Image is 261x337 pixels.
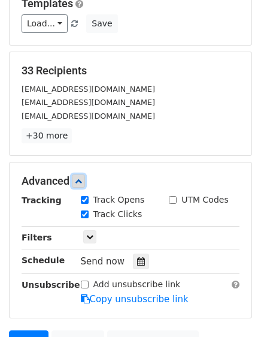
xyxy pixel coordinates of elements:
small: [EMAIL_ADDRESS][DOMAIN_NAME] [22,98,155,107]
h5: 33 Recipients [22,64,239,77]
button: Save [86,14,117,33]
strong: Schedule [22,255,65,265]
iframe: Chat Widget [201,279,261,337]
strong: Unsubscribe [22,280,80,290]
label: UTM Codes [181,194,228,206]
strong: Filters [22,233,52,242]
small: [EMAIL_ADDRESS][DOMAIN_NAME] [22,85,155,94]
label: Add unsubscribe link [93,278,181,291]
strong: Tracking [22,195,62,205]
a: Copy unsubscribe link [81,294,189,305]
a: +30 more [22,128,72,143]
label: Track Opens [93,194,145,206]
h5: Advanced [22,174,239,188]
a: Load... [22,14,68,33]
span: Send now [81,256,125,267]
label: Track Clicks [93,208,142,221]
small: [EMAIL_ADDRESS][DOMAIN_NAME] [22,112,155,121]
